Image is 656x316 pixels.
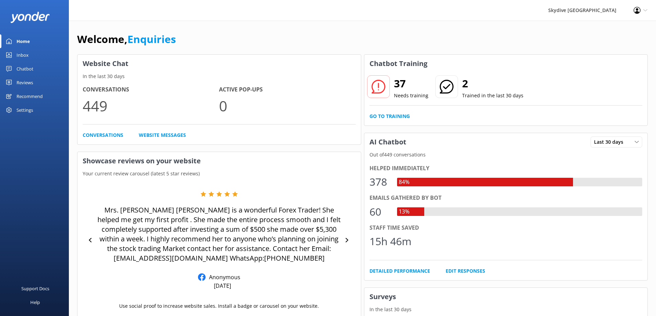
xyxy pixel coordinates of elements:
div: Reviews [17,76,33,89]
h3: Surveys [364,288,648,306]
div: Home [17,34,30,48]
p: Your current review carousel (latest 5 star reviews) [77,170,361,177]
h3: Showcase reviews on your website [77,152,361,170]
div: Help [30,295,40,309]
a: Enquiries [127,32,176,46]
h2: 2 [462,75,523,92]
img: Facebook Reviews [198,273,206,281]
p: Use social proof to increase website sales. Install a badge or carousel on your website. [119,302,319,310]
img: yonder-white-logo.png [10,12,50,23]
h2: 37 [394,75,428,92]
p: In the last 30 days [364,306,648,313]
div: 60 [369,204,390,220]
div: 13% [397,207,411,216]
h3: Website Chat [77,55,361,73]
a: Website Messages [139,131,186,139]
p: Needs training [394,92,428,99]
a: Go to Training [369,112,410,120]
a: Edit Responses [446,267,485,275]
h3: Chatbot Training [364,55,433,73]
div: Staff time saved [369,224,643,232]
div: Settings [17,103,33,117]
div: Inbox [17,48,29,62]
div: 378 [369,174,390,190]
div: Helped immediately [369,164,643,173]
div: 84% [397,178,411,187]
h3: AI Chatbot [364,133,412,151]
div: 15h 46m [369,233,412,250]
p: Out of 449 conversations [364,151,648,159]
h4: Conversations [83,85,219,94]
div: Emails gathered by bot [369,194,643,203]
p: In the last 30 days [77,73,361,80]
p: Trained in the last 30 days [462,92,523,99]
p: [DATE] [214,282,231,290]
p: Mrs. [PERSON_NAME] [PERSON_NAME] is a wonderful Forex Trader! She helped me get my first profit .... [96,205,342,263]
a: Detailed Performance [369,267,430,275]
p: Anonymous [206,273,240,281]
span: Last 30 days [594,138,627,146]
p: 0 [219,94,355,117]
a: Conversations [83,131,123,139]
p: 449 [83,94,219,117]
div: Support Docs [21,282,49,295]
h4: Active Pop-ups [219,85,355,94]
div: Chatbot [17,62,33,76]
h1: Welcome, [77,31,176,47]
div: Recommend [17,89,43,103]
